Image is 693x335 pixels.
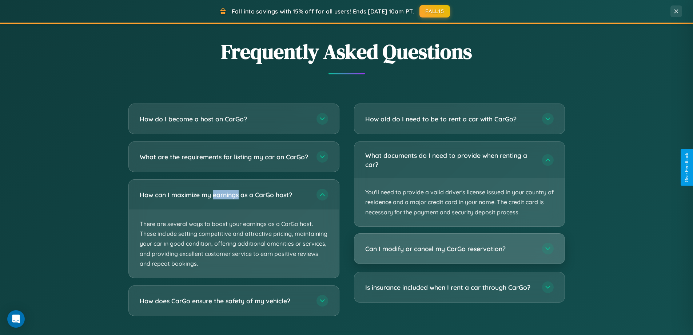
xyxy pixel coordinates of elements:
h2: Frequently Asked Questions [128,38,565,66]
h3: How can I maximize my earnings as a CarGo host? [140,190,309,199]
span: Fall into savings with 15% off for all users! Ends [DATE] 10am PT. [232,8,414,15]
div: Open Intercom Messenger [7,310,25,328]
h3: Can I modify or cancel my CarGo reservation? [365,244,535,253]
h3: How do I become a host on CarGo? [140,114,309,124]
h3: What documents do I need to provide when renting a car? [365,151,535,169]
h3: How old do I need to be to rent a car with CarGo? [365,114,535,124]
div: Give Feedback [684,153,689,182]
p: You'll need to provide a valid driver's license issued in your country of residence and a major c... [354,178,565,226]
h3: What are the requirements for listing my car on CarGo? [140,152,309,161]
button: FALL15 [419,5,450,17]
h3: Is insurance included when I rent a car through CarGo? [365,283,535,292]
p: There are several ways to boost your earnings as a CarGo host. These include setting competitive ... [129,210,339,278]
h3: How does CarGo ensure the safety of my vehicle? [140,296,309,305]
